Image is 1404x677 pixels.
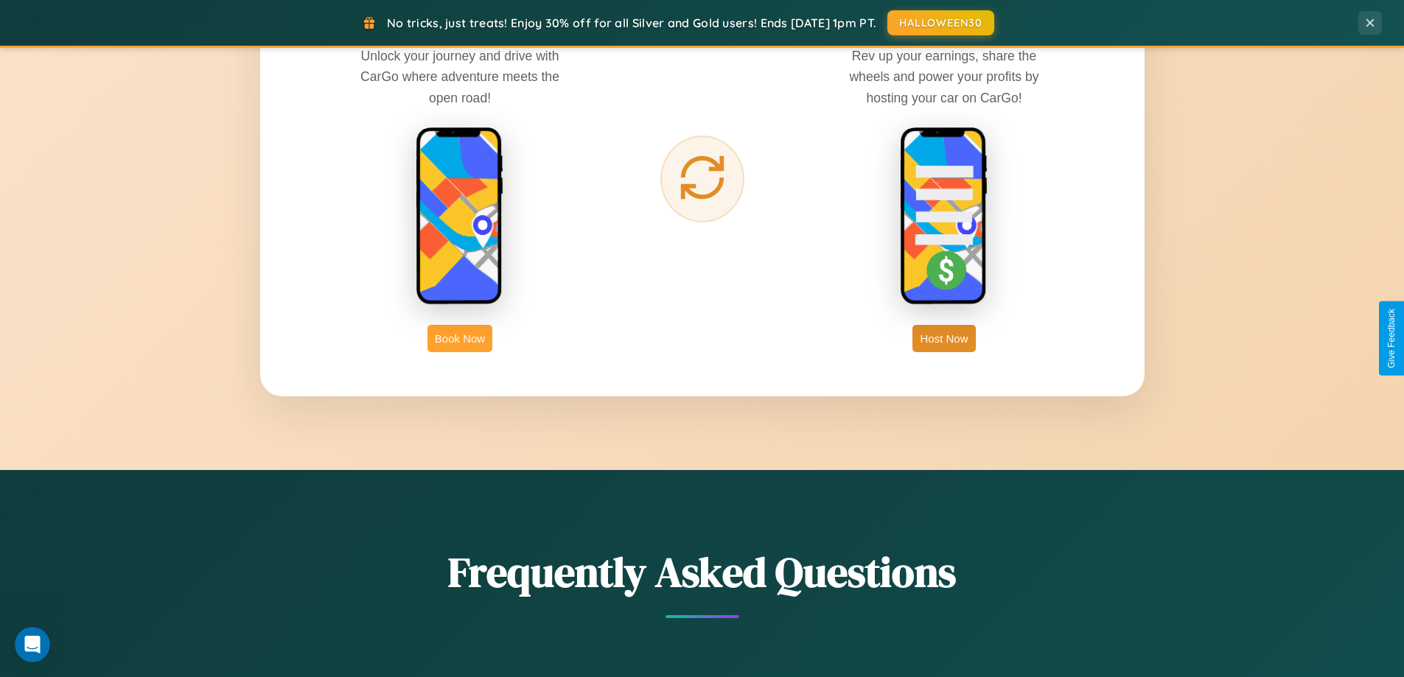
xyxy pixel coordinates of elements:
button: Book Now [427,325,492,352]
button: HALLOWEEN30 [887,10,994,35]
p: Unlock your journey and drive with CarGo where adventure meets the open road! [349,46,570,108]
span: No tricks, just treats! Enjoy 30% off for all Silver and Gold users! Ends [DATE] 1pm PT. [387,15,876,30]
button: Host Now [912,325,975,352]
h2: Frequently Asked Questions [260,544,1145,600]
img: host phone [900,127,988,306]
div: Give Feedback [1386,309,1397,368]
p: Rev up your earnings, share the wheels and power your profits by hosting your car on CarGo! [834,46,1055,108]
iframe: Intercom live chat [15,627,50,662]
img: rent phone [416,127,504,306]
